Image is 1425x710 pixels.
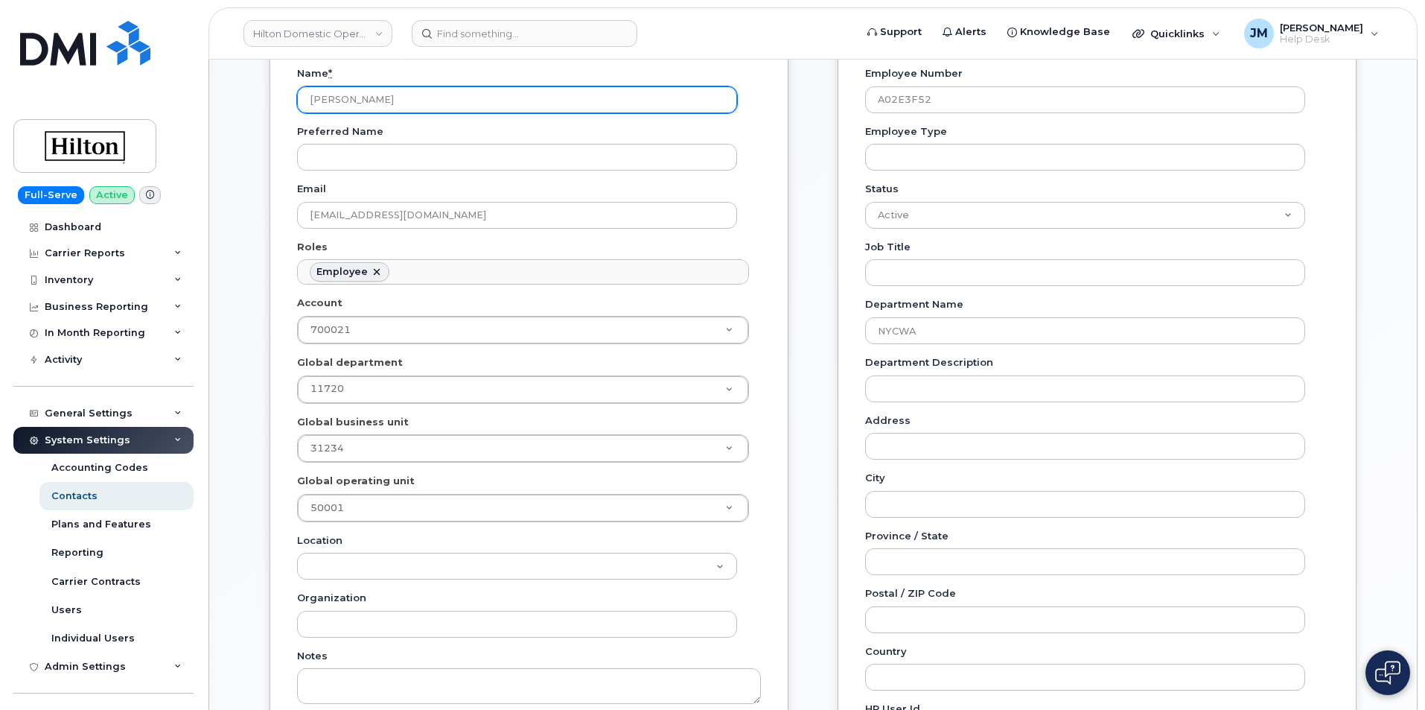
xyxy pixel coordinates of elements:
label: Preferred Name [297,124,383,139]
label: Employee Number [865,66,963,80]
span: 31234 [310,443,344,454]
a: Hilton Domestic Operating Company Inc [243,20,392,47]
div: Jonas Mutoke [1234,19,1389,48]
label: Global department [297,355,403,370]
label: Email [297,182,326,196]
a: Knowledge Base [997,17,1120,47]
label: Notes [297,649,328,663]
label: Job Title [865,240,911,254]
label: Employee Type [865,124,947,139]
span: Alerts [955,25,986,39]
span: Support [880,25,922,39]
label: Province / State [865,529,949,543]
label: Account [297,296,342,310]
label: Address [865,413,911,428]
label: Location [297,533,342,548]
a: 31234 [298,435,748,462]
a: Alerts [932,17,997,47]
label: City [865,471,885,485]
a: 50001 [298,495,748,522]
label: Roles [297,240,328,254]
a: 700021 [298,317,748,343]
span: Help Desk [1280,34,1363,45]
a: Support [857,17,932,47]
span: Quicklinks [1150,28,1205,39]
label: Status [865,182,899,196]
img: Open chat [1375,661,1400,685]
div: Employee [316,266,368,278]
label: Name [297,66,332,80]
span: 11720 [310,383,344,394]
div: Quicklinks [1122,19,1231,48]
label: Global operating unit [297,474,415,488]
input: Find something... [412,20,637,47]
abbr: required [328,67,332,79]
span: JM [1250,25,1268,42]
label: Country [865,644,907,659]
label: Department Description [865,355,993,370]
a: 11720 [298,376,748,403]
span: [PERSON_NAME] [1280,22,1363,34]
span: 700021 [310,324,351,335]
label: Global business unit [297,415,409,429]
span: 50001 [310,502,344,513]
label: Organization [297,591,366,605]
span: Knowledge Base [1020,25,1110,39]
label: Postal / ZIP Code [865,586,956,600]
label: Department Name [865,297,963,311]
